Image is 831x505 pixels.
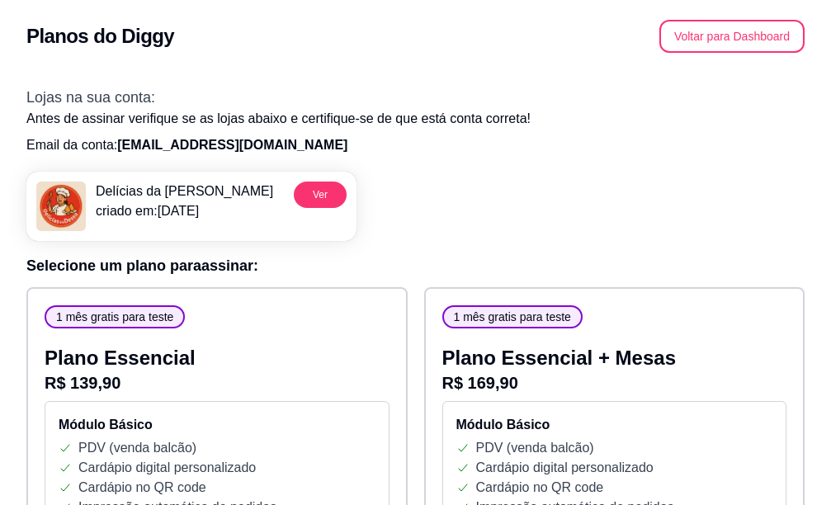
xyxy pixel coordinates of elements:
p: Antes de assinar verifique se as lojas abaixo e certifique-se de que está conta correta! [26,109,805,129]
h4: Módulo Básico [59,415,375,435]
p: PDV (venda balcão) [78,438,196,458]
h2: Planos do Diggy [26,23,174,50]
h3: Lojas na sua conta: [26,86,805,109]
span: 1 mês gratis para teste [447,309,578,325]
p: PDV (venda balcão) [476,438,594,458]
p: Plano Essencial [45,345,390,371]
h4: Módulo Básico [456,415,773,435]
button: Ver [294,182,347,208]
p: Cardápio digital personalizado [476,458,654,478]
p: R$ 169,90 [442,371,787,394]
p: Cardápio no QR code [476,478,604,498]
p: criado em: [DATE] [96,201,273,221]
p: Cardápio digital personalizado [78,458,256,478]
img: menu logo [36,182,86,231]
a: Voltar para Dashboard [659,29,805,43]
p: R$ 139,90 [45,371,390,394]
p: Email da conta: [26,135,805,155]
button: Voltar para Dashboard [659,20,805,53]
p: Plano Essencial + Mesas [442,345,787,371]
h3: Selecione um plano para assinar : [26,254,805,277]
p: Cardápio no QR code [78,478,206,498]
span: [EMAIL_ADDRESS][DOMAIN_NAME] [117,138,347,152]
p: Delícias da [PERSON_NAME] [96,182,273,201]
a: menu logoDelícias da [PERSON_NAME]criado em:[DATE]Ver [26,172,356,241]
span: 1 mês gratis para teste [50,309,180,325]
